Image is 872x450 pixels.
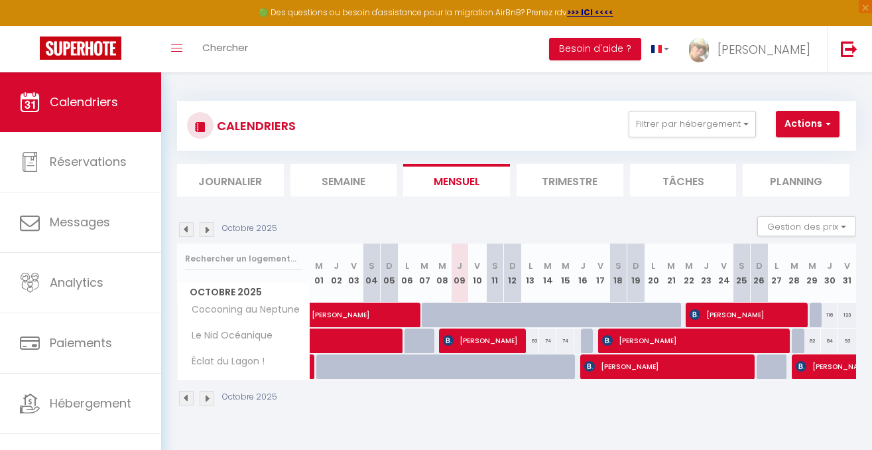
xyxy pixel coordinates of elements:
span: [PERSON_NAME] [602,328,787,353]
abbr: D [509,260,516,272]
abbr: S [492,260,498,272]
button: Besoin d'aide ? [549,38,641,60]
abbr: D [633,260,639,272]
li: Tâches [630,164,737,196]
abbr: M [544,260,552,272]
div: 82 [803,329,821,353]
th: 05 [381,244,399,303]
abbr: L [775,260,779,272]
th: 29 [803,244,821,303]
th: 07 [416,244,434,303]
li: Mensuel [403,164,510,196]
span: Réservations [50,153,127,170]
abbr: V [597,260,603,272]
th: 14 [539,244,557,303]
th: 24 [715,244,733,303]
img: ... [689,38,709,62]
div: 123 [838,303,856,327]
abbr: L [405,260,409,272]
span: Éclat du Lagon ! [180,354,268,369]
button: Filtrer par hébergement [629,111,756,137]
th: 21 [662,244,680,303]
th: 06 [398,244,416,303]
abbr: S [615,260,621,272]
abbr: M [685,260,693,272]
th: 01 [310,244,328,303]
span: [PERSON_NAME] [690,302,803,327]
th: 08 [433,244,451,303]
th: 22 [680,244,698,303]
p: Octobre 2025 [222,222,277,235]
span: Le Nid Océanique [180,329,276,343]
li: Trimestre [517,164,623,196]
abbr: V [351,260,357,272]
span: [PERSON_NAME] [584,354,751,379]
abbr: J [457,260,462,272]
a: Chercher [192,26,258,72]
abbr: M [808,260,816,272]
th: 31 [838,244,856,303]
abbr: D [756,260,763,272]
div: 74 [539,329,557,353]
span: Paiements [50,335,112,351]
a: ... [PERSON_NAME] [679,26,827,72]
abbr: J [334,260,339,272]
div: 63 [521,329,539,353]
span: Calendriers [50,94,118,110]
abbr: S [369,260,375,272]
span: [PERSON_NAME] [312,295,495,321]
span: Chercher [202,40,248,54]
li: Semaine [290,164,397,196]
abbr: V [474,260,480,272]
th: 18 [609,244,627,303]
th: 02 [328,244,345,303]
p: Octobre 2025 [222,391,277,404]
img: logout [841,40,857,57]
th: 30 [821,244,839,303]
abbr: L [651,260,655,272]
span: Cocooning au Neptune [180,303,303,317]
input: Rechercher un logement... [185,247,302,271]
li: Journalier [177,164,284,196]
abbr: V [721,260,727,272]
li: Planning [743,164,849,196]
th: 27 [768,244,786,303]
abbr: S [739,260,745,272]
abbr: L [529,260,532,272]
th: 03 [345,244,363,303]
th: 23 [698,244,716,303]
th: 09 [451,244,469,303]
th: 12 [504,244,522,303]
th: 20 [645,244,662,303]
a: [PERSON_NAME] [305,303,323,328]
div: 74 [556,329,574,353]
th: 13 [521,244,539,303]
th: 17 [592,244,610,303]
div: 84 [821,329,839,353]
th: 04 [363,244,381,303]
span: [PERSON_NAME] [717,41,810,58]
abbr: M [438,260,446,272]
div: 116 [821,303,839,327]
abbr: M [667,260,675,272]
th: 10 [469,244,487,303]
img: Super Booking [40,37,121,60]
abbr: J [704,260,709,272]
h3: CALENDRIERS [214,111,296,141]
a: >>> ICI <<<< [567,7,613,18]
abbr: V [844,260,850,272]
abbr: M [790,260,798,272]
th: 16 [574,244,592,303]
abbr: M [420,260,428,272]
th: 15 [556,244,574,303]
abbr: J [827,260,832,272]
button: Gestion des prix [757,216,856,236]
th: 25 [733,244,751,303]
span: [PERSON_NAME] [443,328,521,353]
abbr: J [580,260,586,272]
th: 28 [786,244,804,303]
span: Analytics [50,274,103,291]
th: 11 [486,244,504,303]
button: Actions [776,111,840,137]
